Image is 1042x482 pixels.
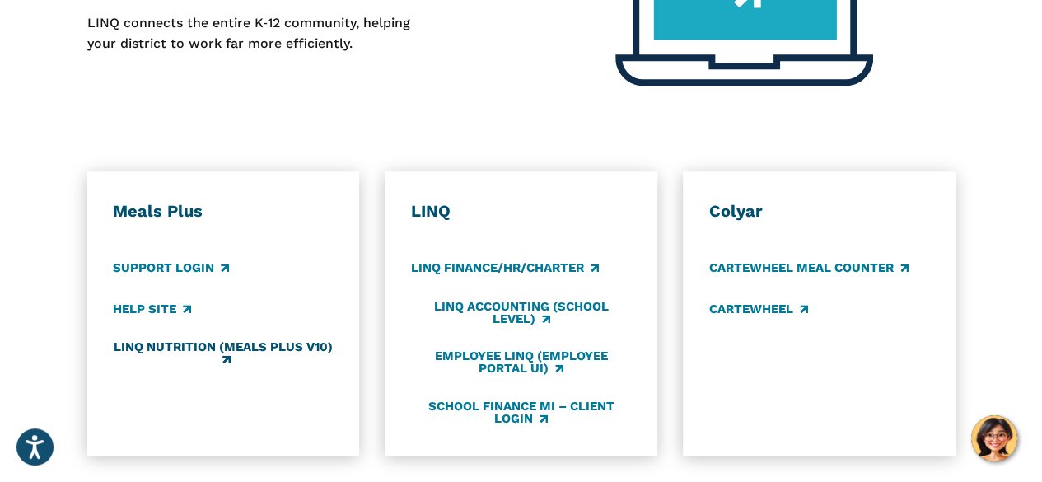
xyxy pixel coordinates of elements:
a: Support Login [113,260,229,278]
a: Help Site [113,300,191,318]
a: CARTEWHEEL Meal Counter [709,260,909,278]
a: LINQ Nutrition (Meals Plus v10) [113,340,333,367]
p: LINQ connects the entire K‑12 community, helping your district to work far more efficiently. [87,13,434,54]
h3: LINQ [411,201,631,222]
a: CARTEWHEEL [709,300,808,318]
h3: Colyar [709,201,929,222]
a: LINQ Accounting (school level) [411,300,631,327]
a: Employee LINQ (Employee Portal UI) [411,349,631,377]
h3: Meals Plus [113,201,333,222]
button: Hello, have a question? Let’s chat. [971,415,1017,461]
a: School Finance MI – Client Login [411,399,631,426]
a: LINQ Finance/HR/Charter [411,260,599,278]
